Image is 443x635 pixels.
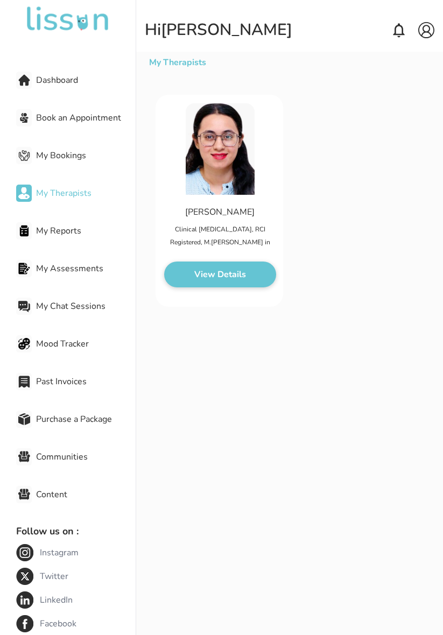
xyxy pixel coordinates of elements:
[16,591,136,609] a: LinkedInLinkedIn
[25,6,111,32] img: undefined
[18,150,30,161] img: My Bookings
[18,263,30,274] img: My Assessments
[164,262,276,287] button: View Details
[18,300,30,312] img: My Chat Sessions
[36,262,136,275] span: My Assessments
[36,224,136,237] span: My Reports
[16,591,33,609] img: LinkedIn
[36,187,136,200] span: My Therapists
[18,489,30,500] img: Content
[40,617,76,630] span: Facebook
[16,615,136,632] a: FacebookFacebook
[16,524,136,539] p: Follow us on :
[18,187,30,199] img: My Therapists
[18,376,30,387] img: Past Invoices
[36,337,136,350] span: Mood Tracker
[186,103,255,195] img: 2023-10-03T11:07:37.505Z1696331257505WhatsApp%20Image%202023-10-03%20at%204.36.42%20PM.jpeg
[40,546,79,559] span: Instagram
[18,338,30,350] img: Mood Tracker
[18,74,30,86] img: Dashboard
[165,206,275,218] div: [PERSON_NAME]
[16,544,33,561] img: Instagram
[16,544,136,561] a: InstagramInstagram
[36,413,136,426] span: Purchase a Package
[18,225,30,237] img: My Reports
[40,594,73,606] span: LinkedIn
[36,111,136,124] span: Book an Appointment
[36,375,136,388] span: Past Invoices
[418,22,434,38] img: account.svg
[36,149,136,162] span: My Bookings
[16,568,33,585] img: Twitter
[18,413,30,425] img: Purchase a Package
[145,20,292,40] div: Hi [PERSON_NAME]
[18,112,30,124] img: Book an Appointment
[40,570,68,583] span: Twitter
[36,488,136,501] span: Content
[36,74,136,87] span: Dashboard
[16,568,136,585] a: TwitterTwitter
[16,615,33,632] img: Facebook
[165,223,275,249] p: Clinical [MEDICAL_DATA], RCI Registered, M.[PERSON_NAME] in Clinical Psychology
[36,450,136,463] span: Communities
[18,451,30,463] img: Communities
[36,300,136,313] span: My Chat Sessions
